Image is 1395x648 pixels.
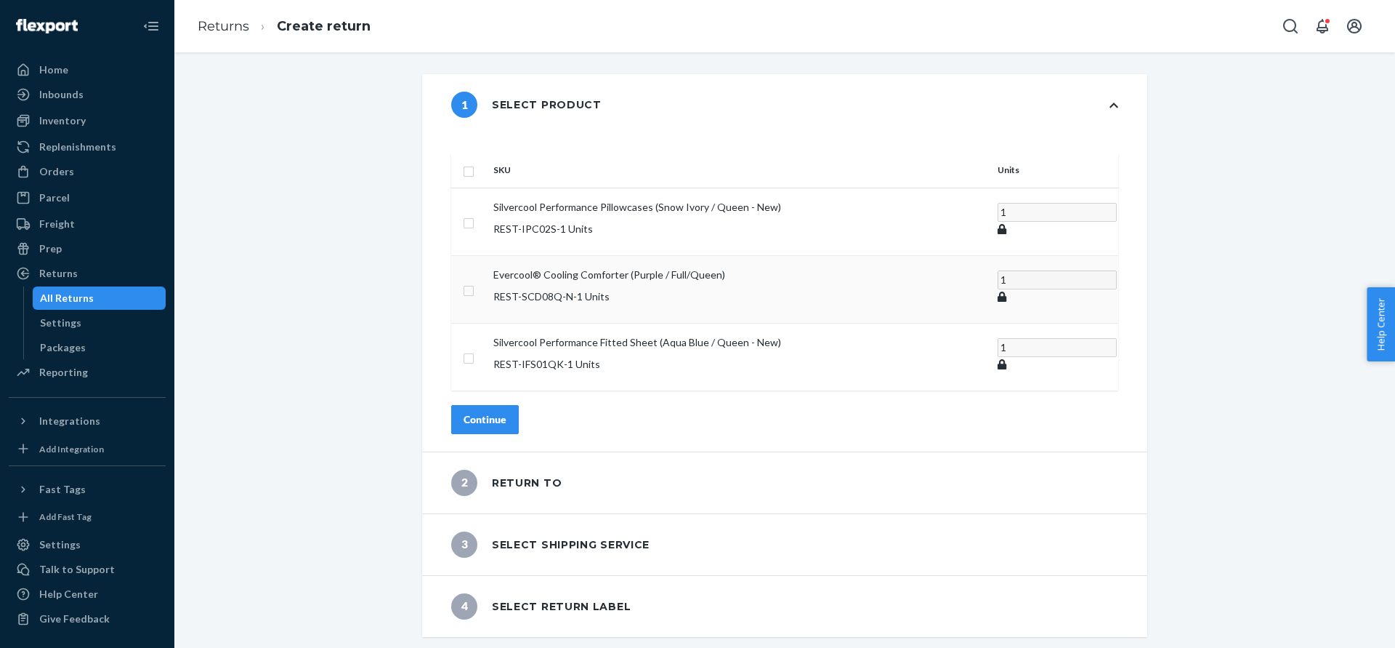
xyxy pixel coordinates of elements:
input: Enter quantity [998,203,1117,222]
a: Inbounds [9,83,166,106]
a: Help Center [9,583,166,606]
p: REST-SCD08Q-N - 1 Units [493,289,986,304]
div: Settings [39,537,81,552]
a: Orders [9,160,166,183]
a: Add Integration [9,439,166,460]
div: Reporting [39,365,88,380]
div: Fast Tags [39,482,86,497]
a: Add Fast Tag [9,507,166,528]
div: Talk to Support [39,562,115,577]
div: Orders [39,164,74,179]
a: Home [9,58,166,81]
div: Help Center [39,587,98,601]
a: Create return [277,18,371,34]
button: Open Search Box [1276,12,1305,41]
input: Enter quantity [998,338,1117,357]
a: Returns [9,262,166,285]
a: All Returns [33,287,166,310]
div: Return to [451,470,562,496]
a: Returns [198,18,249,34]
span: 4 [451,593,477,620]
div: Select return label [451,593,631,620]
div: All Returns [40,291,94,305]
a: Inventory [9,109,166,132]
button: Give Feedback [9,607,166,631]
a: Replenishments [9,135,166,159]
div: Inventory [39,113,86,128]
th: Units [992,153,1118,188]
div: Home [39,63,68,77]
p: REST-IPC02S - 1 Units [493,222,986,236]
button: Help Center [1367,287,1395,361]
div: Returns [39,266,78,281]
p: Silvercool Performance Pillowcases (Snow Ivory / Queen - New) [493,200,986,215]
div: Freight [39,217,75,231]
input: Enter quantity [998,271,1117,289]
p: Evercool® Cooling Comforter (Purple / Full/Queen) [493,268,986,282]
img: Flexport logo [16,19,78,33]
div: Add Integration [39,443,104,455]
a: Settings [33,311,166,335]
div: Select shipping service [451,532,650,558]
button: Fast Tags [9,478,166,501]
button: Continue [451,405,519,434]
a: Talk to Support [9,558,166,581]
div: Give Feedback [39,612,110,626]
div: Replenishments [39,140,116,154]
span: 3 [451,532,477,558]
div: Parcel [39,191,70,205]
div: Packages [40,340,86,355]
button: Open account menu [1340,12,1369,41]
div: Select product [451,92,602,118]
div: Prep [39,241,62,256]
a: Freight [9,212,166,236]
div: Settings [40,316,81,330]
p: Silvercool Performance Fitted Sheet (Aqua Blue / Queen - New) [493,335,986,350]
a: Prep [9,237,166,260]
div: Add Fast Tag [39,511,92,523]
th: SKU [488,153,992,188]
a: Packages [33,336,166,359]
div: Continue [464,412,506,427]
span: 1 [451,92,477,118]
p: REST-IFS01QK - 1 Units [493,357,986,372]
a: Reporting [9,361,166,384]
button: Close Navigation [137,12,166,41]
div: Inbounds [39,87,84,102]
button: Open notifications [1308,12,1337,41]
a: Settings [9,533,166,556]
ol: breadcrumbs [186,5,382,48]
span: 2 [451,470,477,496]
div: Integrations [39,414,100,428]
a: Parcel [9,186,166,209]
button: Integrations [9,409,166,433]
